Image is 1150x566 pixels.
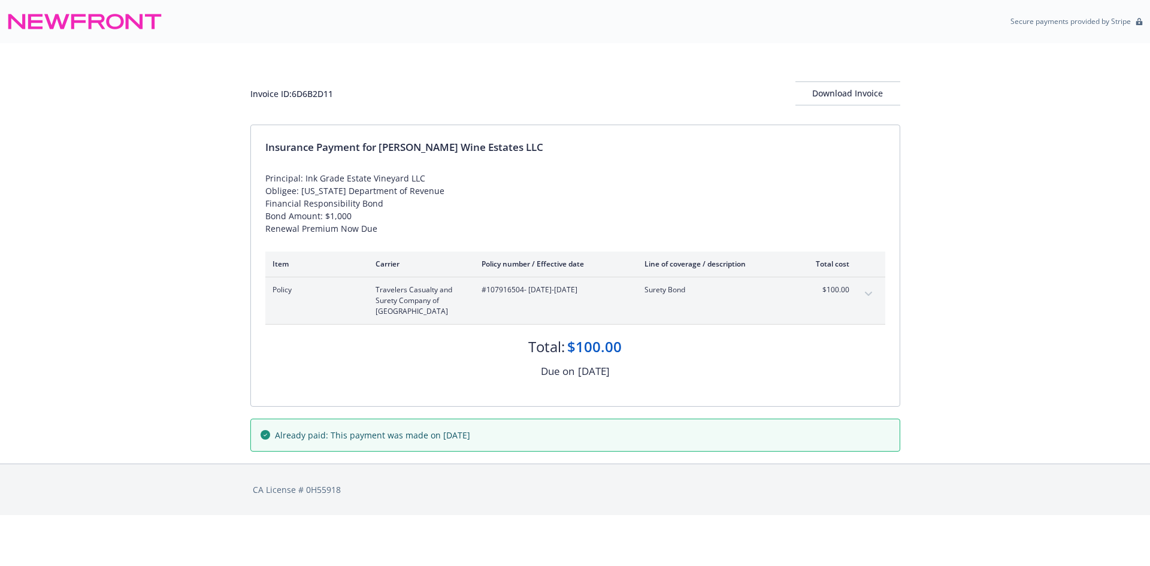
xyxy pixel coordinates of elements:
span: Surety Bond [644,284,785,295]
div: CA License # 0H55918 [253,483,898,496]
div: [DATE] [578,364,610,379]
span: Travelers Casualty and Surety Company of [GEOGRAPHIC_DATA] [376,284,462,317]
button: Download Invoice [795,81,900,105]
div: Policy number / Effective date [482,259,625,269]
div: Principal: Ink Grade Estate Vineyard LLC Obligee: [US_STATE] Department of Revenue Financial Resp... [265,172,885,235]
div: Due on [541,364,574,379]
span: Policy [273,284,356,295]
div: Carrier [376,259,462,269]
span: Already paid: This payment was made on [DATE] [275,429,470,441]
button: expand content [859,284,878,304]
div: $100.00 [567,337,622,357]
div: Line of coverage / description [644,259,785,269]
div: Total cost [804,259,849,269]
span: $100.00 [804,284,849,295]
div: Item [273,259,356,269]
span: #107916504 - [DATE]-[DATE] [482,284,625,295]
div: Total: [528,337,565,357]
div: Download Invoice [795,82,900,105]
div: Invoice ID: 6D6B2D11 [250,87,333,100]
p: Secure payments provided by Stripe [1010,16,1131,26]
div: PolicyTravelers Casualty and Surety Company of [GEOGRAPHIC_DATA]#107916504- [DATE]-[DATE]Surety B... [265,277,885,324]
div: Insurance Payment for [PERSON_NAME] Wine Estates LLC [265,140,885,155]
